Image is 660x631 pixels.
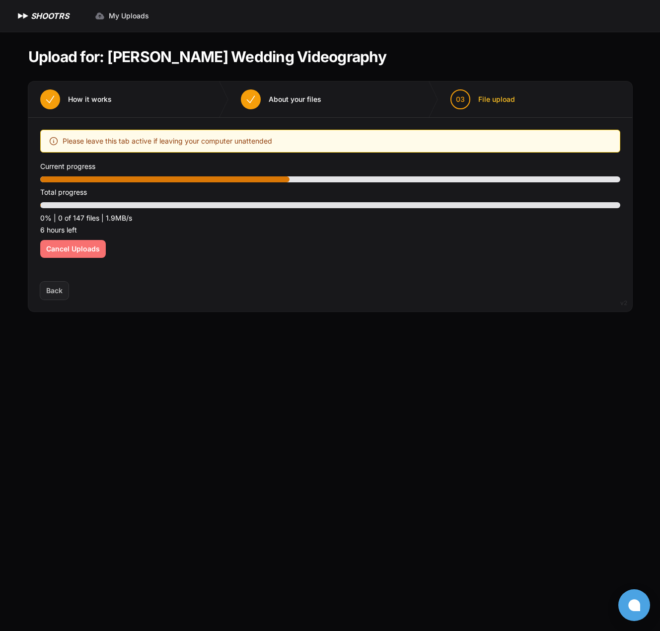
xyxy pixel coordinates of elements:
[46,244,100,254] span: Cancel Uploads
[40,186,620,198] p: Total progress
[28,81,124,117] button: How it works
[456,94,465,104] span: 03
[620,297,627,309] div: v2
[439,81,527,117] button: 03 File upload
[31,10,69,22] h1: SHOOTRS
[618,589,650,621] button: Open chat window
[40,212,620,224] p: 0% | 0 of 147 files | 1.9MB/s
[229,81,333,117] button: About your files
[68,94,112,104] span: How it works
[28,48,386,66] h1: Upload for: [PERSON_NAME] Wedding Videography
[269,94,321,104] span: About your files
[16,10,69,22] a: SHOOTRS SHOOTRS
[40,160,620,172] p: Current progress
[40,240,106,258] button: Cancel Uploads
[478,94,515,104] span: File upload
[40,224,620,236] p: 6 hours left
[63,135,272,147] span: Please leave this tab active if leaving your computer unattended
[89,7,155,25] a: My Uploads
[109,11,149,21] span: My Uploads
[16,10,31,22] img: SHOOTRS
